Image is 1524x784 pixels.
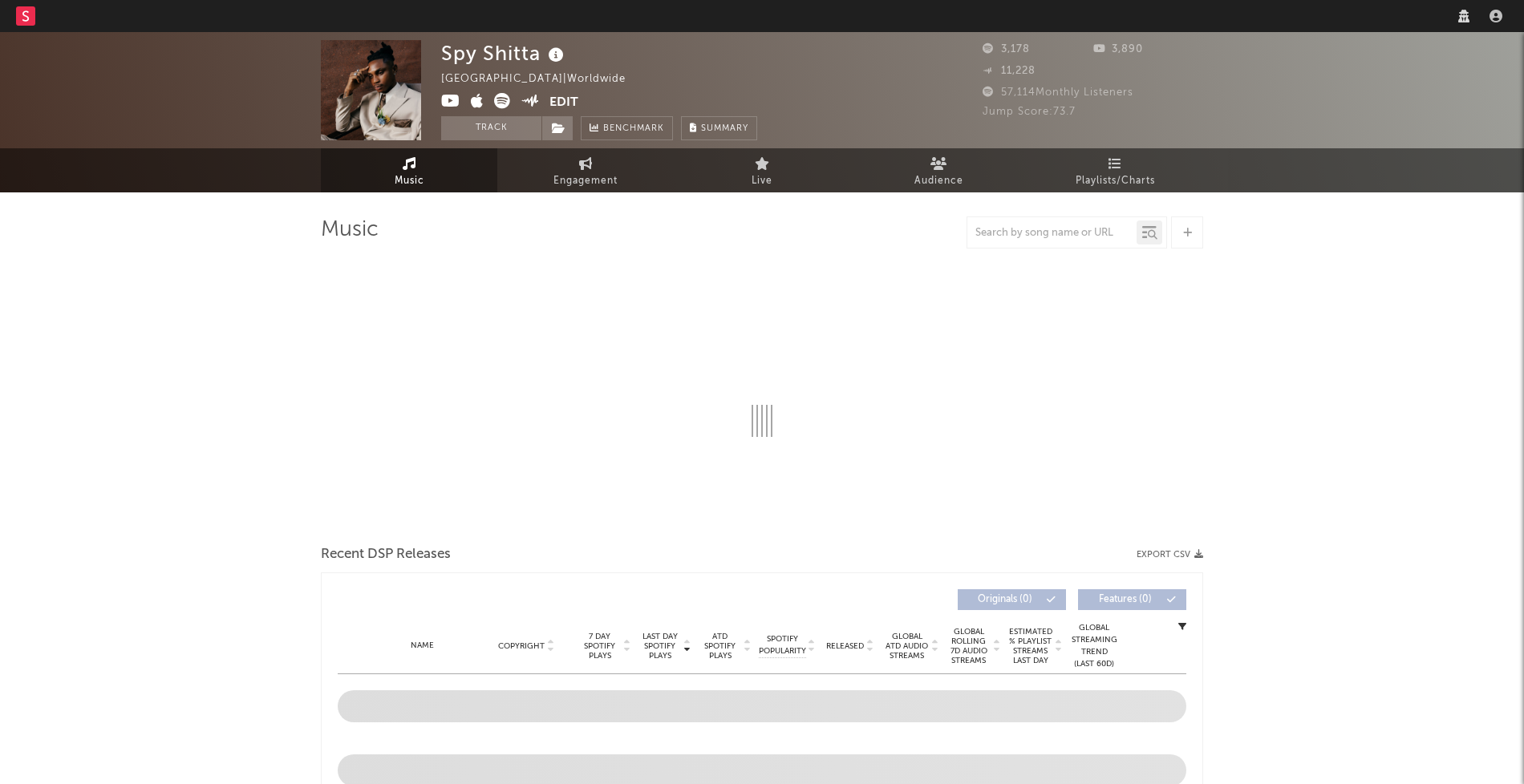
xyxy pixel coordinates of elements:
button: Summary [681,116,757,140]
button: Edit [549,93,578,113]
a: Playlists/Charts [1027,148,1203,192]
span: Global ATD Audio Streams [885,632,929,661]
span: Engagement [553,172,618,191]
span: Recent DSP Releases [321,545,451,564]
span: Jump Score: 73.7 [983,107,1076,117]
span: Spotify Popularity [759,633,806,657]
button: Features(0) [1078,589,1186,610]
span: Released [826,641,864,651]
a: Music [321,148,497,192]
a: Benchmark [581,116,673,140]
span: Audience [914,172,963,191]
a: Engagement [497,148,674,192]
span: Summary [701,124,748,133]
div: Global Streaming Trend (Last 60D) [1070,622,1118,670]
button: Originals(0) [958,589,1066,610]
div: Spy Shitta [441,40,568,67]
div: Name [370,640,475,652]
span: Live [752,172,772,191]
span: Originals ( 0 ) [968,595,1042,604]
span: Estimated % Playlist Streams Last Day [1008,627,1052,665]
input: Search by song name or URL [967,227,1137,240]
span: ATD Spotify Plays [699,632,741,661]
span: 57,114 Monthly Listeners [983,87,1133,98]
span: Copyright [498,641,545,651]
span: 11,228 [983,66,1036,76]
span: Last Day Spotify Plays [638,632,681,661]
span: Global Rolling 7D Audio Streams [946,627,991,665]
span: Music [395,172,424,191]
span: Playlists/Charts [1076,172,1155,191]
a: Live [674,148,850,192]
span: Benchmark [603,119,664,139]
span: 7 Day Spotify Plays [578,632,621,661]
span: 3,890 [1093,44,1143,55]
span: Features ( 0 ) [1088,595,1162,604]
button: Export CSV [1137,550,1203,560]
div: [GEOGRAPHIC_DATA] | Worldwide [441,70,644,89]
span: 3,178 [983,44,1030,55]
a: Audience [850,148,1027,192]
button: Track [441,116,541,140]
